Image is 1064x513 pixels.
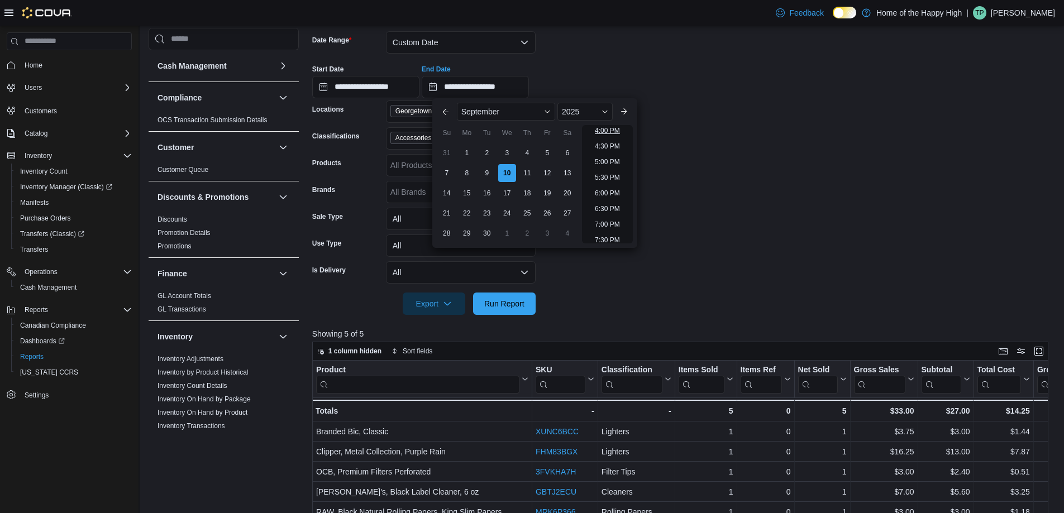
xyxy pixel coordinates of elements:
a: XUNC6BCC [536,427,579,436]
a: Inventory Manager (Classic) [16,180,117,194]
p: [PERSON_NAME] [991,6,1055,20]
div: day-24 [498,204,516,222]
span: Inventory Count Details [158,381,227,390]
span: Purchase Orders [20,214,71,223]
button: Items Sold [679,365,733,394]
div: day-11 [518,164,536,182]
label: Is Delivery [312,266,346,275]
div: 1 [679,425,733,438]
span: Customer Queue [158,165,208,174]
button: Discounts & Promotions [158,191,274,203]
button: Cash Management [158,60,274,71]
a: GL Account Totals [158,292,211,300]
button: Discounts & Promotions [276,190,290,204]
label: Classifications [312,132,360,141]
label: Sale Type [312,212,343,221]
button: Inventory [276,330,290,343]
div: 5 [798,404,846,418]
div: Customer [149,163,299,181]
div: 0 [740,465,790,478]
div: 0 [740,404,790,418]
button: Reports [20,303,53,317]
div: 1 [798,425,846,438]
div: day-23 [478,204,496,222]
div: day-19 [538,184,556,202]
div: $5.60 [921,485,970,498]
li: 7:30 PM [590,233,624,247]
div: 1 [679,485,733,498]
div: day-10 [498,164,516,182]
a: Promotions [158,242,192,250]
button: Gross Sales [853,365,914,394]
div: $3.25 [977,485,1029,498]
a: Manifests [16,196,53,209]
span: Purchase Orders [16,212,132,225]
label: Brands [312,185,335,194]
button: Operations [20,265,62,279]
button: Manifests [11,195,136,210]
span: Discounts [158,215,187,224]
span: Washington CCRS [16,366,132,379]
div: day-14 [438,184,456,202]
span: 2025 [562,107,579,116]
div: day-18 [518,184,536,202]
a: Dashboards [16,334,69,348]
div: Button. Open the year selector. 2025 is currently selected. [557,103,613,121]
button: 1 column hidden [313,344,386,358]
div: Tu [478,124,496,142]
button: Classification [602,365,671,394]
span: Promotions [158,242,192,251]
a: Inventory On Hand by Package [158,395,251,403]
div: Sa [559,124,576,142]
div: Branded Bic, Classic [316,425,528,438]
div: day-5 [538,144,556,162]
button: All [386,208,536,230]
h3: Finance [158,268,187,279]
img: Cova [22,7,72,18]
a: Transfers (Classic) [11,226,136,242]
div: September, 2025 [437,143,578,243]
a: Cash Management [16,281,81,294]
button: Keyboard shortcuts [996,344,1010,358]
div: day-13 [559,164,576,182]
span: Promotion Details [158,228,211,237]
span: Cash Management [20,283,77,292]
span: Transfers (Classic) [20,229,84,238]
a: Purchase Orders [16,212,75,225]
a: FHM83BGX [536,447,578,456]
div: 1 [798,465,846,478]
button: Next month [615,103,633,121]
button: Purchase Orders [11,210,136,226]
li: 6:00 PM [590,186,624,200]
li: 5:00 PM [590,155,624,169]
ul: Time [582,125,633,243]
button: Items Ref [740,365,790,394]
div: day-31 [438,144,456,162]
div: $7.00 [853,485,914,498]
div: $14.25 [977,404,1029,418]
span: Inventory On Hand by Package [158,395,251,404]
div: day-4 [559,224,576,242]
span: GL Account Totals [158,291,211,300]
span: Canadian Compliance [20,321,86,330]
button: Users [20,81,46,94]
a: Home [20,59,47,72]
div: day-30 [478,224,496,242]
span: Georgetown - [GEOGRAPHIC_DATA] - Fire & Flower [395,106,483,117]
a: GBTJ2ECU [536,487,576,496]
div: 1 [798,445,846,458]
p: | [966,6,968,20]
span: Inventory On Hand by Product [158,408,247,417]
span: Inventory Count [16,165,132,178]
div: day-20 [559,184,576,202]
button: Customer [276,141,290,154]
div: day-29 [458,224,476,242]
div: Button. Open the month selector. September is currently selected. [457,103,555,121]
button: Product [316,365,528,394]
button: Net Sold [798,365,846,394]
li: 4:00 PM [590,124,624,137]
div: [PERSON_NAME]'s, Black Label Cleaner, 6 oz [316,485,528,498]
label: Start Date [312,65,344,74]
span: Sort fields [403,347,432,356]
div: day-8 [458,164,476,182]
